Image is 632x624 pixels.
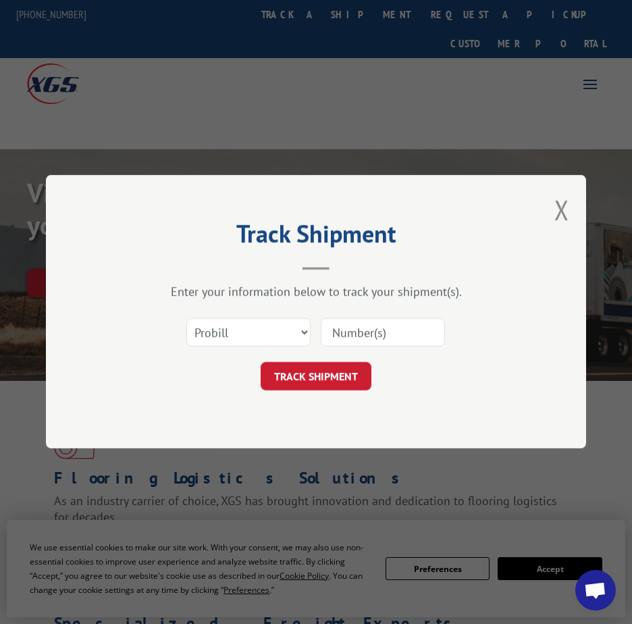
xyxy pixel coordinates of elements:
input: Number(s) [321,319,445,347]
h2: Track Shipment [113,224,519,250]
div: Open chat [575,570,616,610]
button: Close modal [554,192,569,228]
button: TRACK SHIPMENT [261,363,371,391]
div: Enter your information below to track your shipment(s). [113,284,519,300]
